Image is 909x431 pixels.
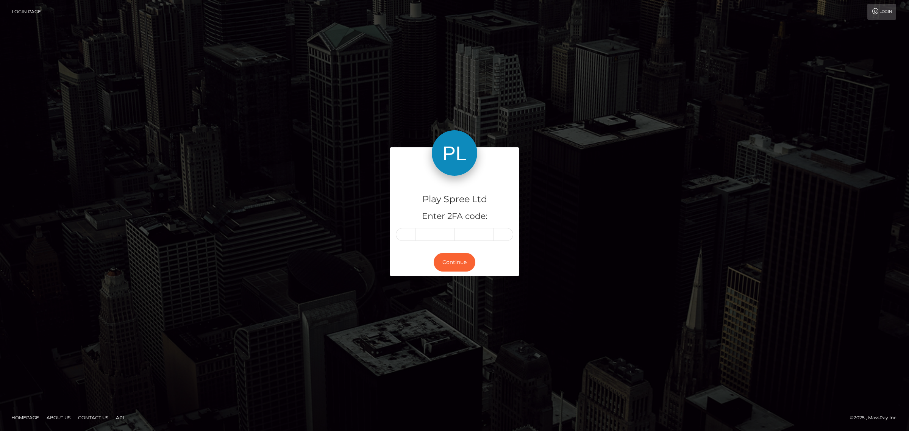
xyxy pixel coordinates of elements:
h5: Enter 2FA code: [396,211,513,222]
a: API [113,412,127,423]
a: About Us [44,412,73,423]
a: Contact Us [75,412,111,423]
img: Play Spree Ltd [432,130,477,176]
h4: Play Spree Ltd [396,193,513,206]
a: Homepage [8,412,42,423]
div: © 2025 , MassPay Inc. [850,414,903,422]
a: Login [867,4,896,20]
button: Continue [434,253,475,272]
a: Login Page [12,4,41,20]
